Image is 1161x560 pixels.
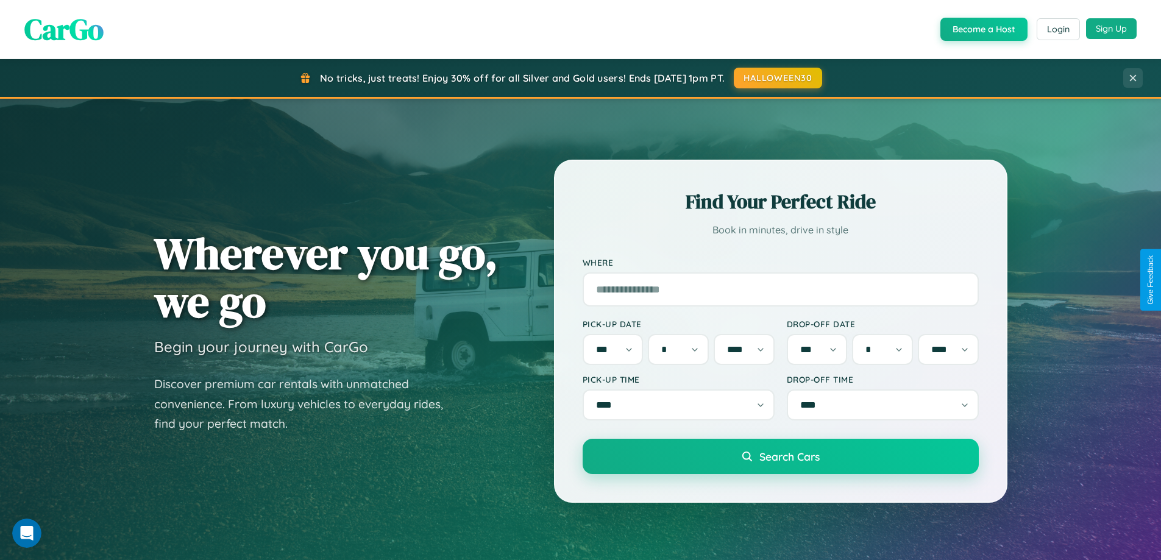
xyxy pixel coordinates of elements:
button: Login [1037,18,1080,40]
iframe: Intercom live chat [12,519,41,548]
h3: Begin your journey with CarGo [154,338,368,356]
p: Book in minutes, drive in style [583,221,979,239]
label: Pick-up Time [583,374,775,385]
div: Give Feedback [1146,255,1155,305]
h1: Wherever you go, we go [154,229,498,325]
p: Discover premium car rentals with unmatched convenience. From luxury vehicles to everyday rides, ... [154,374,459,434]
label: Pick-up Date [583,319,775,329]
span: No tricks, just treats! Enjoy 30% off for all Silver and Gold users! Ends [DATE] 1pm PT. [320,72,725,84]
span: Search Cars [759,450,820,463]
span: CarGo [24,9,104,49]
label: Where [583,257,979,268]
button: HALLOWEEN30 [734,68,822,88]
label: Drop-off Time [787,374,979,385]
button: Become a Host [940,18,1028,41]
button: Search Cars [583,439,979,474]
label: Drop-off Date [787,319,979,329]
button: Sign Up [1086,18,1137,39]
h2: Find Your Perfect Ride [583,188,979,215]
